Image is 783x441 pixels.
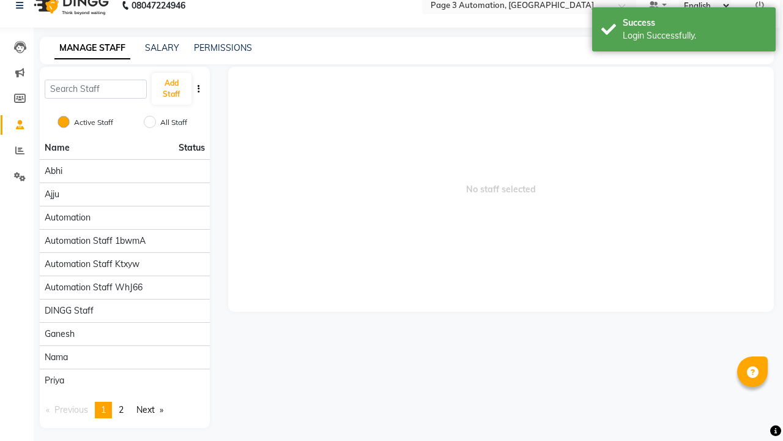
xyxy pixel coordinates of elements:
[45,165,62,178] span: Abhi
[45,374,64,387] span: Priya
[45,258,139,271] span: Automation Staff Ktxyw
[130,402,169,418] a: Next
[54,404,88,415] span: Previous
[145,42,179,53] a: SALARY
[45,235,146,247] span: Automation Staff 1bwmA
[45,211,91,224] span: Automation
[54,37,130,59] a: MANAGE STAFF
[74,117,113,128] label: Active Staff
[40,402,210,418] nav: Pagination
[228,67,774,312] span: No staff selected
[119,404,124,415] span: 2
[45,142,70,153] span: Name
[45,80,147,99] input: Search Staff
[194,42,252,53] a: PERMISSIONS
[45,351,68,364] span: Nama
[160,117,187,128] label: All Staff
[45,281,143,294] span: Automation Staff WhJ66
[623,17,766,29] div: Success
[45,304,94,317] span: DINGG Staff
[179,141,205,154] span: Status
[152,73,191,105] button: Add Staff
[45,328,75,341] span: Ganesh
[101,404,106,415] span: 1
[45,188,59,201] span: Ajju
[623,29,766,42] div: Login Successfully.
